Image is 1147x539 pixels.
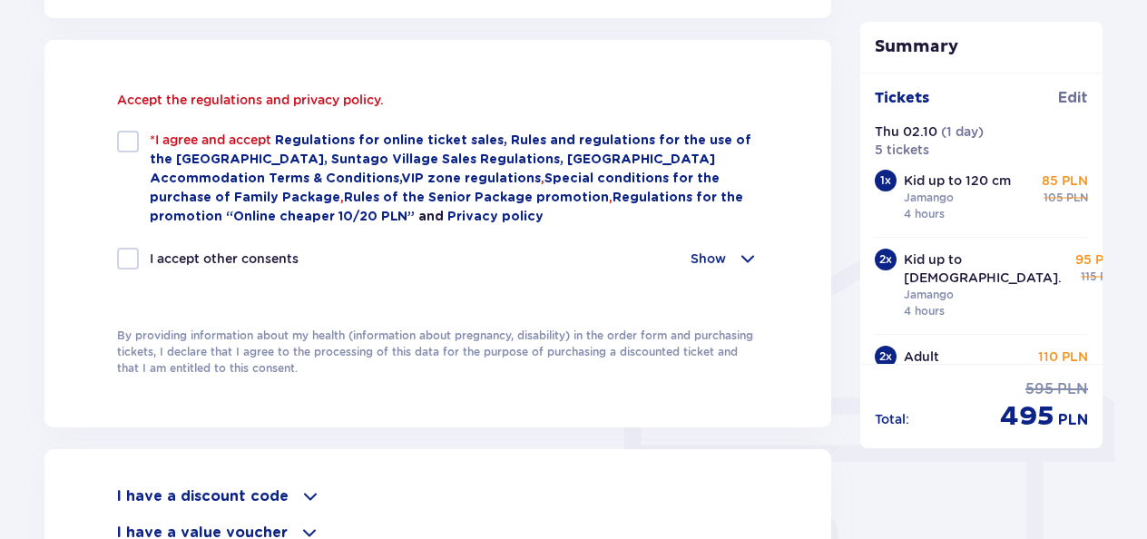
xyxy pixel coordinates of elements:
[904,171,1011,190] p: Kid up to 120 cm
[875,249,897,270] div: 2 x
[1075,250,1122,269] p: 95 PLN
[117,91,384,109] p: Accept the regulations and privacy policy.
[1042,171,1088,190] p: 85 PLN
[1066,190,1088,206] p: PLN
[150,132,275,147] span: *I agree and accept
[904,303,945,319] p: 4 hours
[150,250,299,268] p: I accept other consents
[447,211,544,223] a: Privacy policy
[150,131,759,226] p: , , ,
[331,153,567,166] a: Suntago Village Sales Regulations,
[875,88,929,108] p: Tickets
[875,122,937,141] p: Thu 02.10
[1044,190,1063,206] p: 105
[1000,399,1054,434] p: 495
[117,486,289,506] p: I have a discount code
[860,36,1103,58] p: Summary
[1057,379,1088,399] p: PLN
[1100,269,1122,285] p: PLN
[117,328,759,377] p: By providing information about my health (information about pregnancy, disability) in the order f...
[875,410,909,428] p: Total :
[1038,348,1088,366] p: 110 PLN
[904,348,939,366] p: Adult
[1081,269,1096,285] p: 115
[1025,379,1054,399] p: 595
[401,172,541,185] a: VIP zone regulations
[875,346,897,367] div: 2 x
[904,190,954,206] p: Jamango
[875,141,929,159] p: 5 tickets
[691,250,726,268] p: Show
[344,191,609,204] a: Rules of the Senior Package promotion
[418,211,447,223] span: and
[904,206,945,222] p: 4 hours
[941,122,984,141] p: ( 1 day )
[904,287,954,303] p: Jamango
[1058,88,1088,108] a: Edit
[275,134,511,147] a: Regulations for online ticket sales,
[1058,410,1088,430] p: PLN
[875,170,897,191] div: 1 x
[904,250,1062,287] p: Kid up to [DEMOGRAPHIC_DATA].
